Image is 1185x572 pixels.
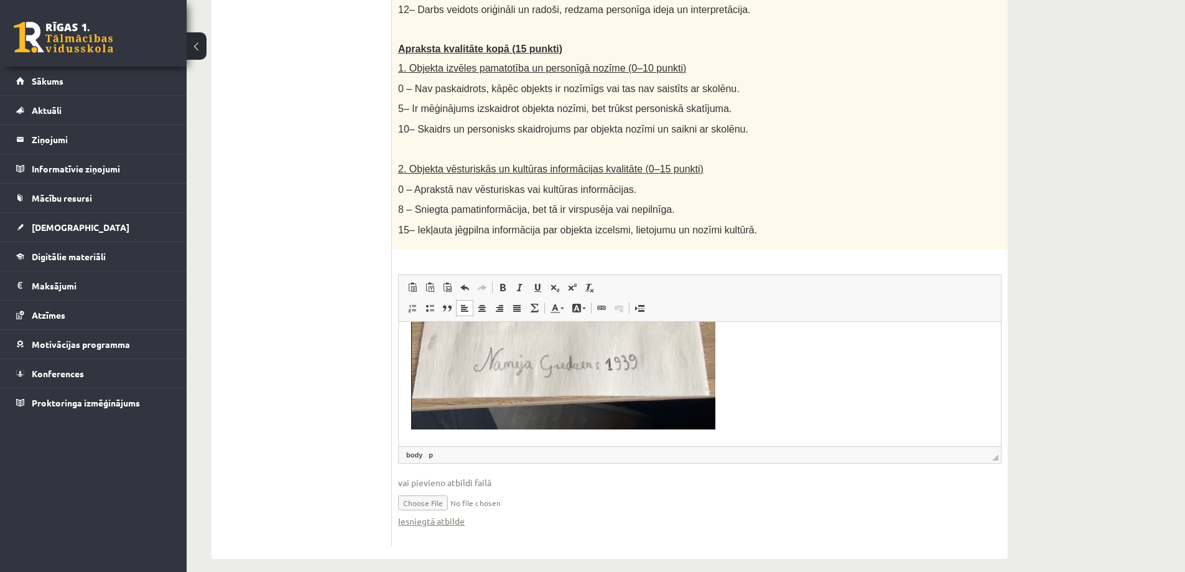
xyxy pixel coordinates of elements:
[426,449,435,461] a: p elements
[32,309,65,321] span: Atzīmes
[398,184,636,195] span: 0 – Aprakstā nav vēsturiskas vai kultūras informācijas.
[473,300,491,316] a: Centrēti
[398,103,732,114] span: 5– Ir mēģinājums izskaidrot objekta nozīmi, bet trūkst personiskā skatījuma.
[398,124,748,134] span: 10– Skaidrs un personisks skaidrojums par objekta nozīmi un saikni ar skolēnu.
[564,279,581,296] a: Augšraksts
[16,154,171,183] a: Informatīvie ziņojumi
[398,63,686,73] span: 1. Objekta izvēles pamatotība un personīgā nozīme (0–10 punkti)
[16,359,171,388] a: Konferences
[32,75,63,87] span: Sākums
[32,271,171,300] legend: Maksājumi
[32,192,92,204] span: Mācību resursi
[610,300,628,316] a: Atsaistīt
[398,476,1001,489] span: vai pievieno atbildi failā
[404,279,421,296] a: Ielīmēt (vadīšanas taustiņš+V)
[16,213,171,241] a: [DEMOGRAPHIC_DATA]
[494,279,511,296] a: Treknraksts (vadīšanas taustiņš+B)
[32,222,129,233] span: [DEMOGRAPHIC_DATA]
[508,300,526,316] a: Izlīdzināt malas
[398,164,704,174] span: 2. Objekta vēsturiskās un kultūras informācijas kvalitāte (0–15 punkti)
[398,225,757,235] span: 15– Iekļauta jēgpilna informācija par objekta izcelsmi, lietojumu un nozīmi kultūrā.
[16,125,171,154] a: Ziņojumi
[439,279,456,296] a: Ievietot no Worda
[439,300,456,316] a: Bloka citāts
[581,279,598,296] a: Noņemt stilus
[491,300,508,316] a: Izlīdzināt pa labi
[473,279,491,296] a: Atkārtot (vadīšanas taustiņš+Y)
[456,300,473,316] a: Izlīdzināt pa kreisi
[546,279,564,296] a: Apakšraksts
[32,339,130,350] span: Motivācijas programma
[16,271,171,300] a: Maksājumi
[421,279,439,296] a: Ievietot kā vienkāršu tekstu (vadīšanas taustiņš+pārslēgšanas taustiņš+V)
[399,322,1001,446] iframe: Bagātinātā teksta redaktors, wiswyg-editor-user-answer-47024994211420
[404,300,421,316] a: Ievietot/noņemt numurētu sarakstu
[14,22,113,53] a: Rīgas 1. Tālmācības vidusskola
[404,449,425,461] a: body elements
[546,300,568,316] a: Teksta krāsa
[32,154,171,183] legend: Informatīvie ziņojumi
[16,96,171,124] a: Aktuāli
[421,300,439,316] a: Ievietot/noņemt sarakstu ar aizzīmēm
[398,4,751,15] span: 12– Darbs veidots oriģināli un radoši, redzama personīga ideja un interpretācija.
[16,242,171,271] a: Digitālie materiāli
[568,300,590,316] a: Fona krāsa
[16,388,171,417] a: Proktoringa izmēģinājums
[456,279,473,296] a: Atcelt (vadīšanas taustiņš+Z)
[526,300,543,316] a: Math
[992,454,998,461] span: Mērogot
[593,300,610,316] a: Saite (vadīšanas taustiņš+K)
[16,330,171,359] a: Motivācijas programma
[398,83,740,94] span: 0 – Nav paskaidrots, kāpēc objekts ir nozīmīgs vai tas nav saistīts ar skolēnu.
[16,301,171,329] a: Atzīmes
[32,251,106,262] span: Digitālie materiāli
[16,184,171,212] a: Mācību resursi
[32,397,140,408] span: Proktoringa izmēģinājums
[398,204,675,215] span: 8 – Sniegta pamatinformācija, bet tā ir virspusēja vai nepilnīga.
[631,300,648,316] a: Ievietot lapas pārtraukumu drukai
[32,105,62,116] span: Aktuāli
[16,67,171,95] a: Sākums
[398,44,562,54] span: Apraksta kvalitāte kopā (15 punkti)
[529,279,546,296] a: Pasvītrojums (vadīšanas taustiņš+U)
[32,368,84,379] span: Konferences
[398,515,465,528] a: Iesniegtā atbilde
[32,125,171,154] legend: Ziņojumi
[511,279,529,296] a: Slīpraksts (vadīšanas taustiņš+I)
